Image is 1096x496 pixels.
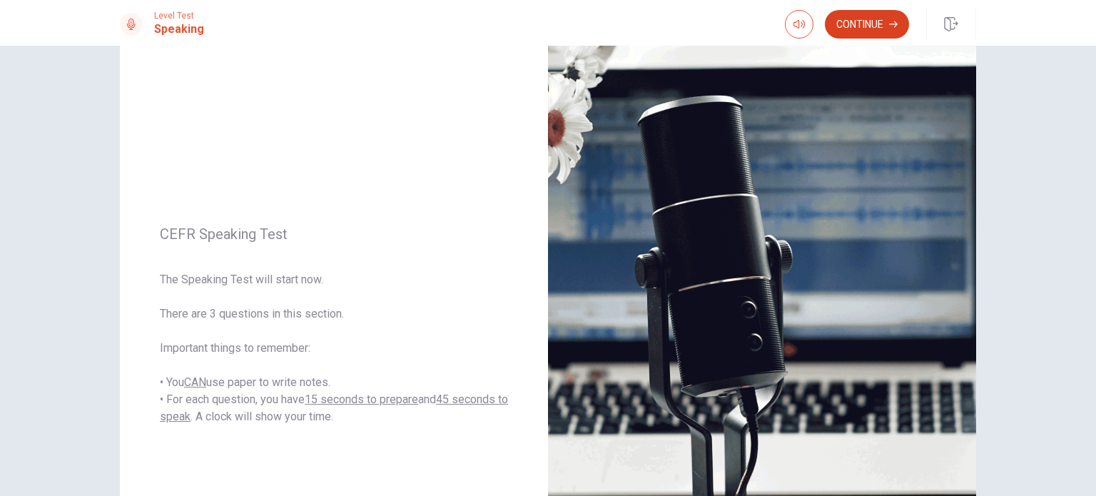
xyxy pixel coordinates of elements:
[154,21,204,38] h1: Speaking
[154,11,204,21] span: Level Test
[825,10,909,39] button: Continue
[305,393,418,406] u: 15 seconds to prepare
[184,375,206,389] u: CAN
[160,226,508,243] span: CEFR Speaking Test
[160,271,508,425] span: The Speaking Test will start now. There are 3 questions in this section. Important things to reme...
